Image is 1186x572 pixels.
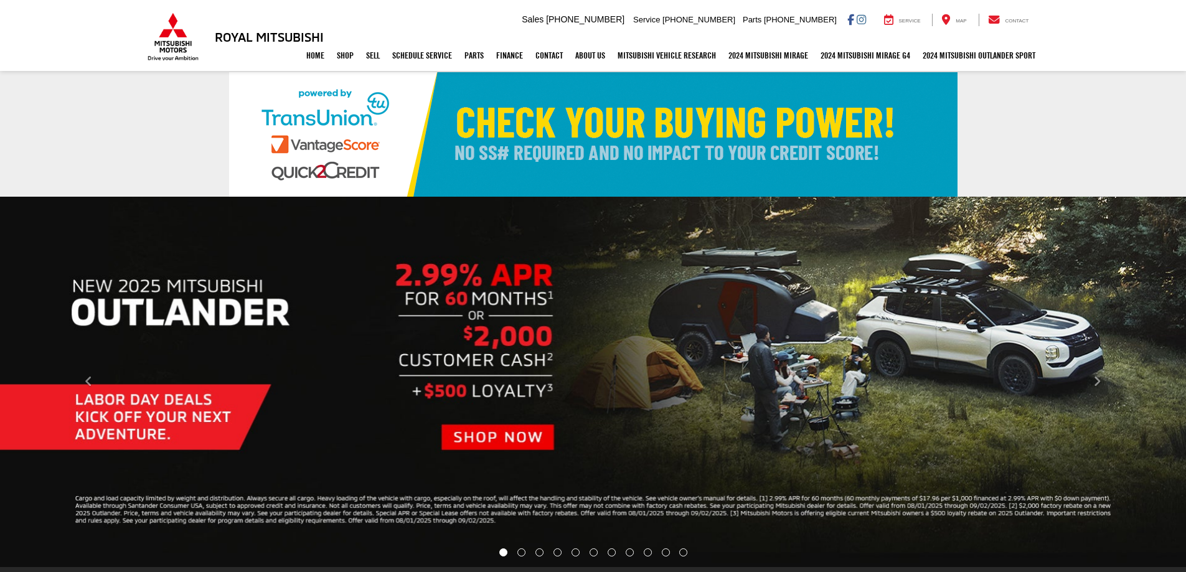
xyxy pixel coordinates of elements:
[229,72,958,197] img: Check Your Buying Power
[499,548,507,556] li: Go to slide number 1.
[386,40,458,71] a: Schedule Service: Opens in a new tab
[722,40,814,71] a: 2024 Mitsubishi Mirage
[1005,18,1028,24] span: Contact
[522,14,544,24] span: Sales
[145,12,201,61] img: Mitsubishi
[331,40,360,71] a: Shop
[546,14,624,24] span: [PHONE_NUMBER]
[679,548,687,556] li: Go to slide number 11.
[916,40,1042,71] a: 2024 Mitsubishi Outlander SPORT
[572,548,580,556] li: Go to slide number 5.
[932,14,976,26] a: Map
[899,18,921,24] span: Service
[458,40,490,71] a: Parts: Opens in a new tab
[517,548,525,556] li: Go to slide number 2.
[360,40,386,71] a: Sell
[529,40,569,71] a: Contact
[1008,222,1186,542] button: Click to view next picture.
[764,15,837,24] span: [PHONE_NUMBER]
[633,15,660,24] span: Service
[611,40,722,71] a: Mitsubishi Vehicle Research
[644,548,652,556] li: Go to slide number 9.
[956,18,966,24] span: Map
[590,548,598,556] li: Go to slide number 6.
[662,548,670,556] li: Go to slide number 10.
[215,30,324,44] h3: Royal Mitsubishi
[743,15,761,24] span: Parts
[490,40,529,71] a: Finance
[626,548,634,556] li: Go to slide number 8.
[608,548,616,556] li: Go to slide number 7.
[569,40,611,71] a: About Us
[535,548,544,556] li: Go to slide number 3.
[875,14,930,26] a: Service
[979,14,1038,26] a: Contact
[857,14,866,24] a: Instagram: Click to visit our Instagram page
[553,548,562,556] li: Go to slide number 4.
[814,40,916,71] a: 2024 Mitsubishi Mirage G4
[662,15,735,24] span: [PHONE_NUMBER]
[847,14,854,24] a: Facebook: Click to visit our Facebook page
[300,40,331,71] a: Home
